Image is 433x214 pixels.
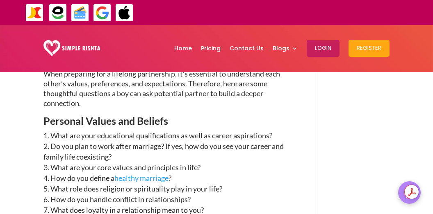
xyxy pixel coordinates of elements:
[174,27,192,70] a: Home
[349,27,390,70] a: Register
[71,4,89,22] img: Credit Cards
[307,40,340,57] button: Login
[273,27,298,70] a: Blogs
[349,40,390,57] button: Register
[401,185,418,201] img: Messenger
[230,27,264,70] a: Contact Us
[114,173,169,182] a: healthy marriage
[49,4,67,22] img: EasyPaisa-icon
[43,173,299,183] li: How do you define a ?
[43,162,299,173] li: What are your core values and principles in life?
[25,4,44,22] img: JazzCash-icon
[43,194,299,205] li: How do you handle conflict in relationships?
[115,4,134,22] img: ApplePay-icon
[93,4,112,22] img: GooglePay-icon
[201,27,221,70] a: Pricing
[43,69,299,115] p: When preparing for a lifelong partnership, it’s essential to understand each other’s values, pref...
[307,27,340,70] a: Login
[43,183,299,194] li: What role does religion or spirituality play in your life?
[43,130,299,141] li: What are your educational qualifications as well as career aspirations?
[43,115,168,127] span: Personal Values and Beliefs
[43,141,299,162] li: Do you plan to work after marriage? If yes, how do you see your career and family life coexisting?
